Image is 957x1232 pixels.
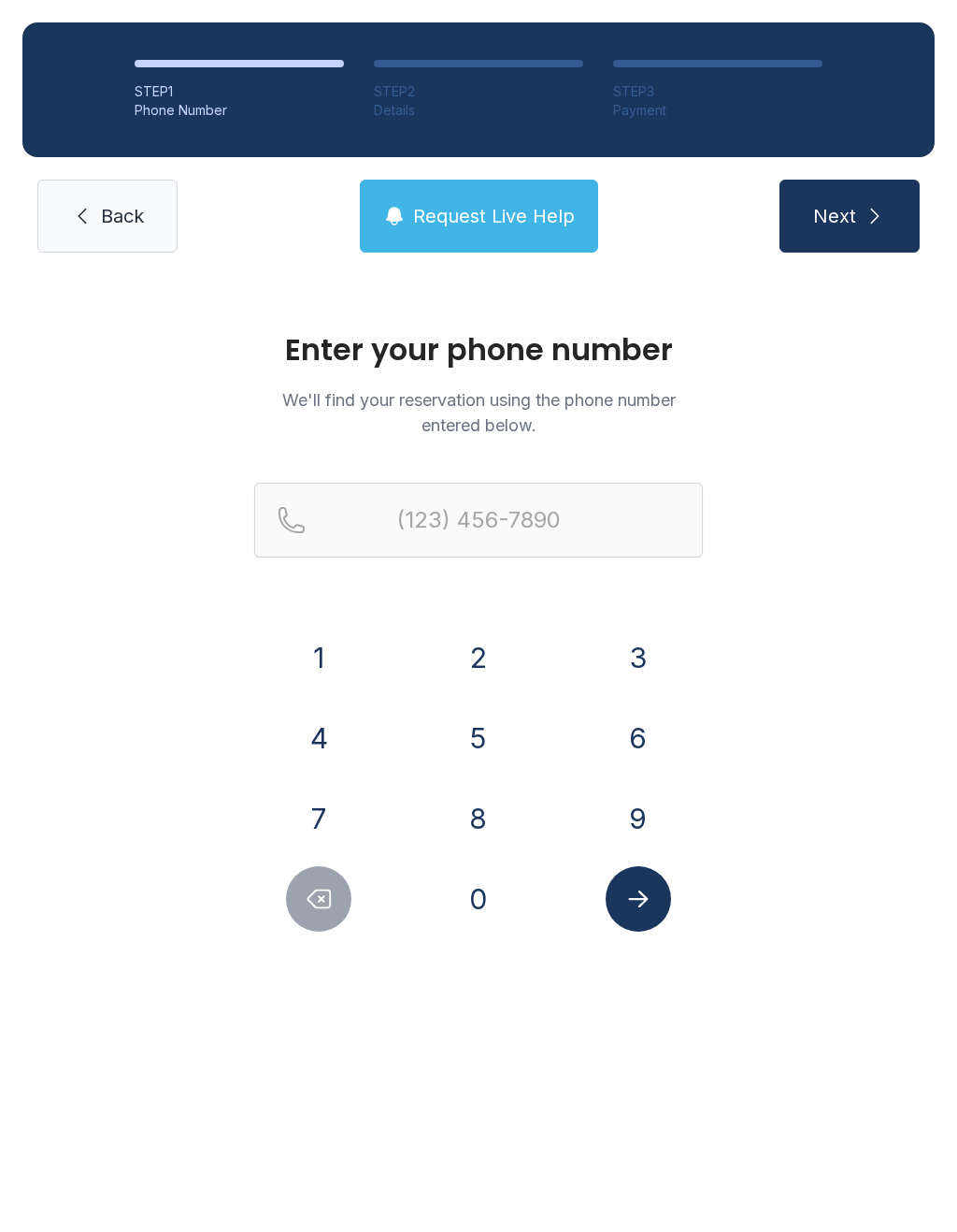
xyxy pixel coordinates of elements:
[286,705,351,771] button: 4
[135,82,344,101] div: STEP 1
[286,625,351,690] button: 1
[254,335,703,365] h1: Enter your phone number
[613,82,822,101] div: STEP 3
[446,866,511,932] button: 0
[613,101,822,120] div: Payment
[606,786,671,851] button: 9
[606,625,671,690] button: 3
[374,101,583,120] div: Details
[286,786,351,851] button: 7
[446,786,511,851] button: 8
[374,82,583,101] div: STEP 2
[606,866,671,932] button: Submit lookup form
[446,625,511,690] button: 2
[254,483,703,558] input: Reservation phone number
[286,866,351,932] button: Delete number
[446,705,511,771] button: 5
[254,387,703,438] p: We'll find your reservation using the phone number entered below.
[813,203,856,229] span: Next
[135,101,344,120] div: Phone Number
[606,705,671,771] button: 6
[101,203,144,229] span: Back
[413,203,575,229] span: Request Live Help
